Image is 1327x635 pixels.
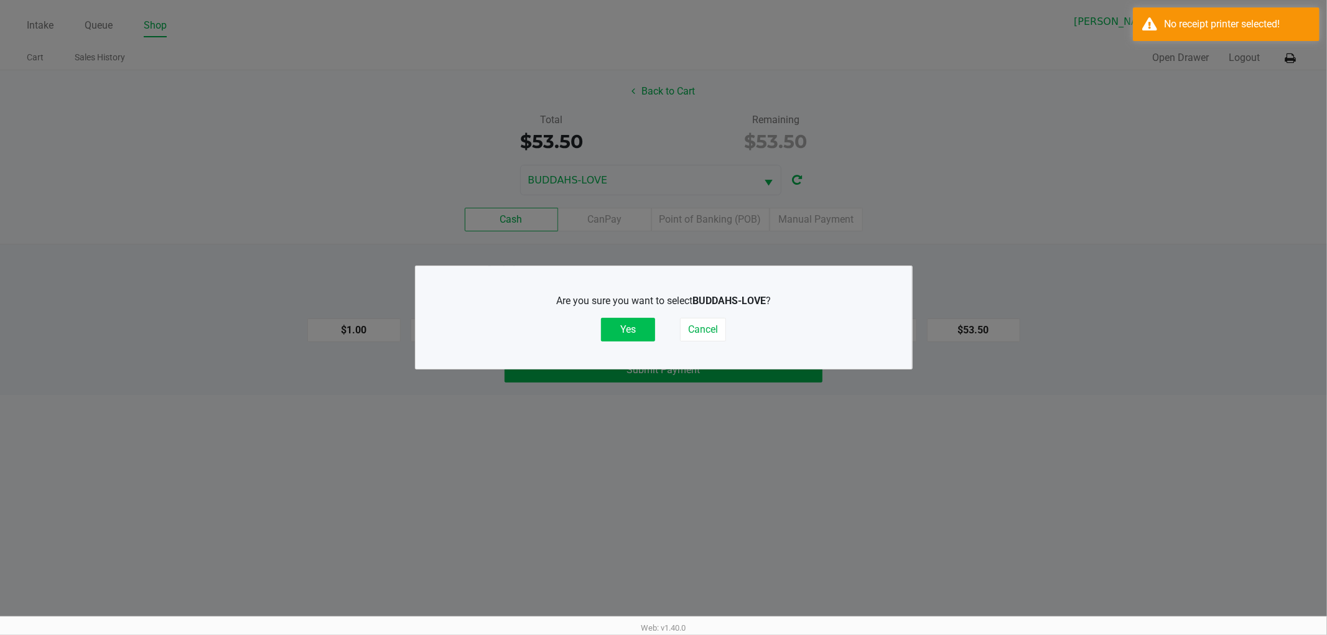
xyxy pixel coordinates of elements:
[641,623,686,633] span: Web: v1.40.0
[1164,17,1310,32] div: No receipt printer selected!
[680,318,726,341] button: Cancel
[601,318,655,341] button: Yes
[692,295,766,307] b: BUDDAHS-LOVE
[450,294,878,308] p: Are you sure you want to select ?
